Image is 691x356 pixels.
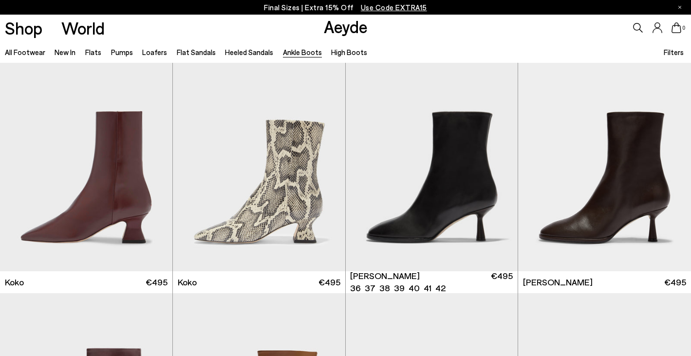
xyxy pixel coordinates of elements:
[365,282,375,294] li: 37
[424,282,431,294] li: 41
[264,1,427,14] p: Final Sizes | Extra 15% Off
[523,276,593,288] span: [PERSON_NAME]
[173,55,345,271] img: Koko Regal Heel Boots
[394,282,405,294] li: 39
[142,48,167,56] a: Loafers
[61,19,105,37] a: World
[283,48,322,56] a: Ankle Boots
[518,271,691,293] a: [PERSON_NAME] €495
[5,19,42,37] a: Shop
[324,16,368,37] a: Aeyde
[672,22,681,33] a: 0
[346,271,518,293] a: [PERSON_NAME] 36 37 38 39 40 41 42 €495
[350,282,361,294] li: 36
[173,271,345,293] a: Koko €495
[177,48,216,56] a: Flat Sandals
[664,48,684,56] span: Filters
[111,48,133,56] a: Pumps
[350,282,443,294] ul: variant
[346,55,518,271] a: Next slide Previous slide
[361,3,427,12] span: Navigate to /collections/ss25-final-sizes
[346,55,518,271] div: 1 / 6
[318,276,340,288] span: €495
[518,55,691,271] img: Dorothy Soft Sock Boots
[409,282,420,294] li: 40
[346,55,518,271] img: Dorothy Soft Sock Boots
[664,276,686,288] span: €495
[491,270,513,294] span: €495
[85,48,101,56] a: Flats
[379,282,390,294] li: 38
[5,48,45,56] a: All Footwear
[681,25,686,31] span: 0
[350,270,420,282] span: [PERSON_NAME]
[435,282,446,294] li: 42
[225,48,273,56] a: Heeled Sandals
[5,276,24,288] span: Koko
[146,276,168,288] span: €495
[331,48,367,56] a: High Boots
[55,48,75,56] a: New In
[178,276,197,288] span: Koko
